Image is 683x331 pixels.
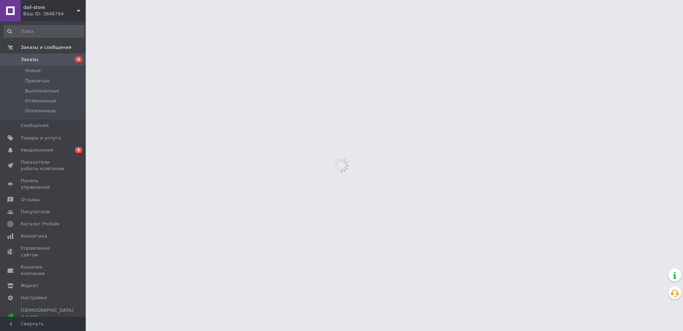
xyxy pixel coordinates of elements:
input: Поиск [4,25,84,38]
span: Аналитика [21,233,47,239]
span: 5 [75,147,82,153]
span: [DEMOGRAPHIC_DATA] и счета [21,307,74,327]
span: Оплаченные [25,108,56,114]
span: Показатели работы компании [21,159,66,172]
span: Панель управления [21,178,66,190]
span: Сообщения [21,122,49,129]
span: Настройки [21,295,47,301]
span: Заказы [21,56,38,63]
span: Уведомления [21,147,53,153]
span: Отмененные [25,98,56,104]
span: Отзывы [21,197,40,203]
span: Каталог ProSale [21,221,59,227]
span: Заказы и сообщения [21,44,71,51]
span: Принятые [25,78,50,84]
span: Выполненные [25,88,59,94]
span: 4 [75,56,82,62]
span: Покупатели [21,209,50,215]
span: Кошелек компании [21,264,66,277]
span: Новые [25,67,41,74]
span: Маркет [21,282,39,289]
span: Управление сайтом [21,245,66,258]
span: Товары и услуги [21,135,61,141]
span: dail-store [23,4,77,11]
div: Ваш ID: 3846794 [23,11,86,17]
